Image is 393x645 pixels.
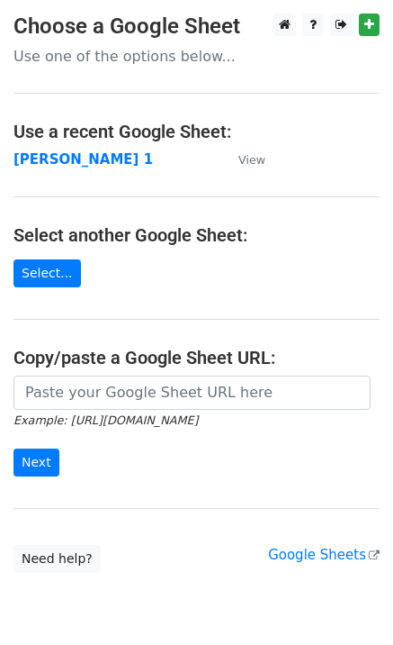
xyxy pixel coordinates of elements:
a: Select... [13,259,81,287]
input: Paste your Google Sheet URL here [13,376,371,410]
h4: Use a recent Google Sheet: [13,121,380,142]
h4: Select another Google Sheet: [13,224,380,246]
p: Use one of the options below... [13,47,380,66]
a: Need help? [13,545,101,573]
a: [PERSON_NAME] 1 [13,151,153,168]
input: Next [13,449,59,477]
small: Example: [URL][DOMAIN_NAME] [13,413,198,427]
a: View [220,151,265,168]
a: Google Sheets [268,547,380,563]
small: View [238,153,265,167]
h3: Choose a Google Sheet [13,14,380,40]
h4: Copy/paste a Google Sheet URL: [13,347,380,368]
